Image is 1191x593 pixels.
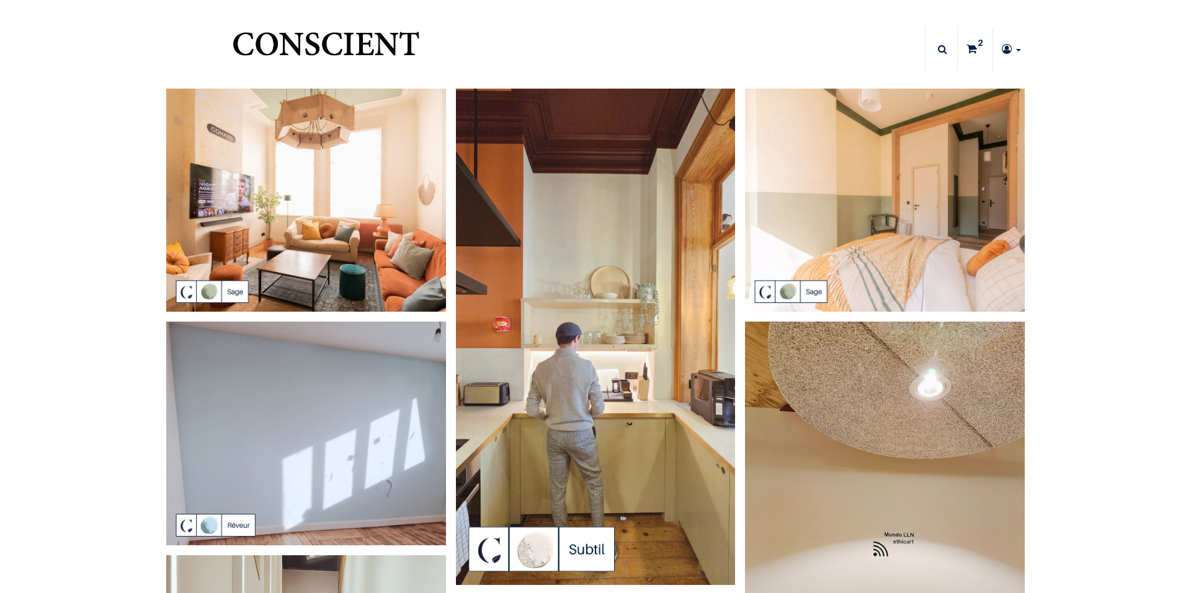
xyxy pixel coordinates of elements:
[745,89,1025,312] img: peinture vert sauge
[958,27,993,71] a: 2
[230,25,422,74] img: Conscient
[166,89,446,312] img: peinture vert sauge
[975,37,986,49] sup: 2
[456,89,736,585] img: peinture blanc chaud
[230,25,422,74] a: Logo of Conscient
[166,322,446,545] img: peinture bleu clair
